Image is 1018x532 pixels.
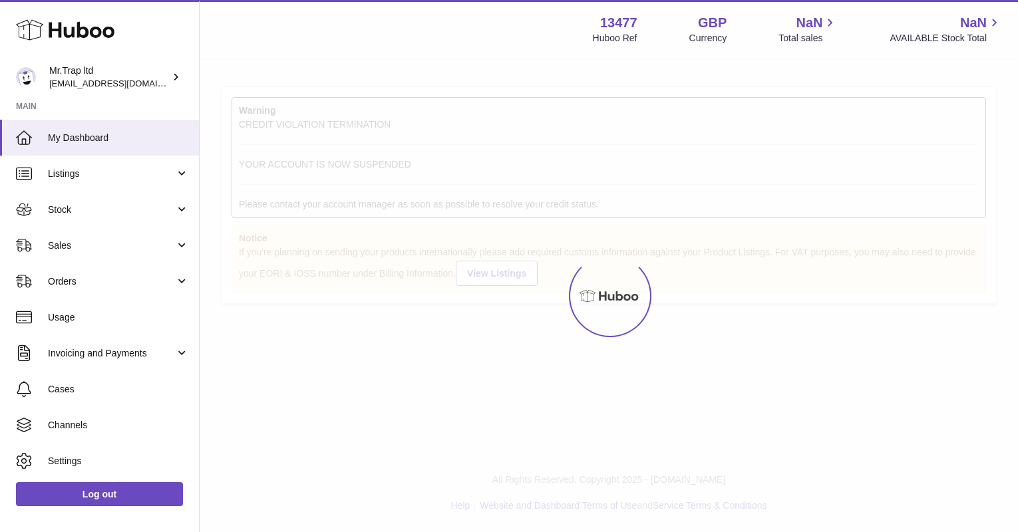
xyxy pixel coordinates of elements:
span: Total sales [778,32,838,45]
span: AVAILABLE Stock Total [890,32,1002,45]
span: Sales [48,239,175,252]
a: NaN AVAILABLE Stock Total [890,14,1002,45]
span: Usage [48,311,189,324]
span: Channels [48,419,189,432]
div: Huboo Ref [593,32,637,45]
span: Orders [48,275,175,288]
a: Log out [16,482,183,506]
span: Settings [48,455,189,467]
span: NaN [960,14,987,32]
div: Mr.Trap ltd [49,65,169,90]
div: Currency [689,32,727,45]
strong: GBP [698,14,727,32]
a: NaN Total sales [778,14,838,45]
span: [EMAIL_ADDRESS][DOMAIN_NAME] [49,78,196,88]
span: Cases [48,383,189,396]
img: office@grabacz.eu [16,67,36,87]
span: Stock [48,203,175,216]
span: NaN [796,14,822,32]
span: My Dashboard [48,132,189,144]
span: Listings [48,168,175,180]
span: Invoicing and Payments [48,347,175,360]
strong: 13477 [600,14,637,32]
